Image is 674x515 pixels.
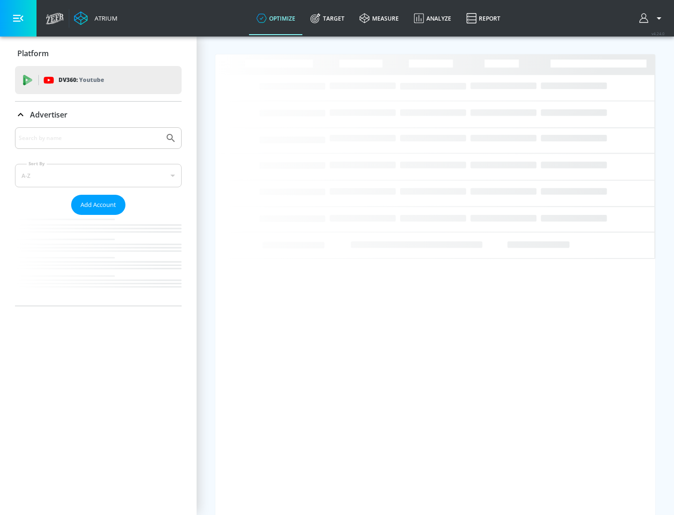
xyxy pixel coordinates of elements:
span: v 4.24.0 [652,31,665,36]
div: Advertiser [15,127,182,306]
p: Platform [17,48,49,59]
a: optimize [249,1,303,35]
label: Sort By [27,161,47,167]
p: Advertiser [30,110,67,120]
a: Atrium [74,11,117,25]
div: Atrium [91,14,117,22]
button: Add Account [71,195,125,215]
input: Search by name [19,132,161,144]
a: Report [459,1,508,35]
a: Analyze [406,1,459,35]
div: Platform [15,40,182,66]
p: Youtube [79,75,104,85]
p: DV360: [59,75,104,85]
div: DV360: Youtube [15,66,182,94]
div: A-Z [15,164,182,187]
div: Advertiser [15,102,182,128]
nav: list of Advertiser [15,215,182,306]
span: Add Account [81,199,116,210]
a: Target [303,1,352,35]
a: measure [352,1,406,35]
